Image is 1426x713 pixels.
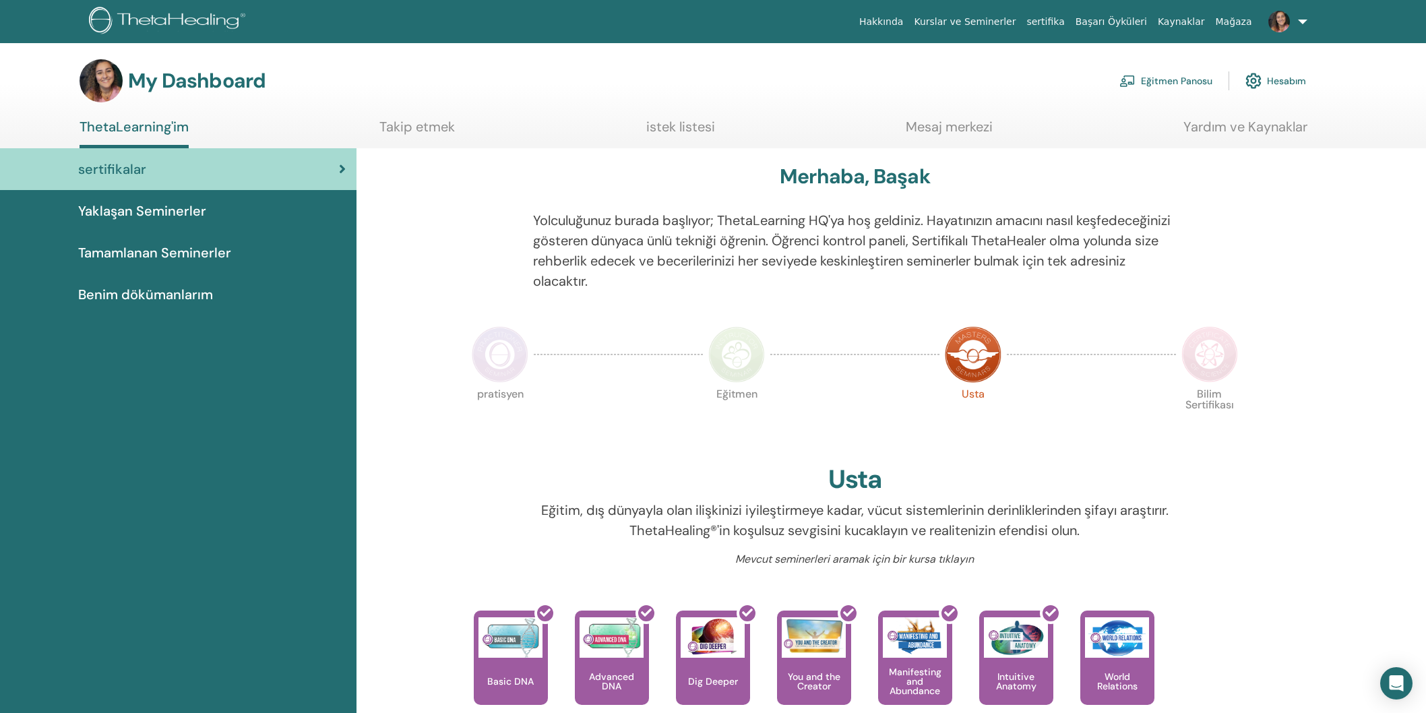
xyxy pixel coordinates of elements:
[1119,75,1136,87] img: chalkboard-teacher.svg
[78,159,146,179] span: sertifikalar
[906,119,993,145] a: Mesaj merkezi
[945,326,1001,383] img: Master
[533,210,1177,291] p: Yolculuğunuz burada başlıyor; ThetaLearning HQ'ya hoş geldiniz. Hayatınızın amacını nasıl keşfede...
[80,59,123,102] img: default.jpg
[1380,667,1413,700] div: Open Intercom Messenger
[681,617,745,658] img: Dig Deeper
[782,617,846,654] img: You and the Creator
[78,284,213,305] span: Benim dökümanlarım
[80,119,189,148] a: ThetaLearning'im
[683,677,743,686] p: Dig Deeper
[854,9,909,34] a: Hakkında
[979,672,1053,691] p: Intuitive Anatomy
[1080,672,1154,691] p: World Relations
[708,326,765,383] img: Instructor
[1245,66,1306,96] a: Hesabım
[128,69,266,93] h3: My Dashboard
[1210,9,1257,34] a: Mağaza
[1268,11,1290,32] img: default.jpg
[908,9,1021,34] a: Kurslar ve Seminerler
[883,617,947,658] img: Manifesting and Abundance
[945,389,1001,445] p: Usta
[1085,617,1149,658] img: World Relations
[478,617,542,658] img: Basic DNA
[1183,119,1307,145] a: Yardım ve Kaynaklar
[472,389,528,445] p: pratisyen
[78,243,231,263] span: Tamamlanan Seminerler
[472,326,528,383] img: Practitioner
[780,164,930,189] h3: Merhaba, Başak
[1181,389,1238,445] p: Bilim Sertifikası
[580,617,644,658] img: Advanced DNA
[1021,9,1069,34] a: sertifika
[1070,9,1152,34] a: Başarı Öyküleri
[777,672,851,691] p: You and the Creator
[878,667,952,695] p: Manifesting and Abundance
[575,672,649,691] p: Advanced DNA
[1245,69,1262,92] img: cog.svg
[708,389,765,445] p: Eğitmen
[828,464,881,495] h2: Usta
[89,7,250,37] img: logo.png
[1152,9,1210,34] a: Kaynaklar
[379,119,455,145] a: Takip etmek
[1119,66,1212,96] a: Eğitmen Panosu
[646,119,715,145] a: istek listesi
[533,500,1177,540] p: Eğitim, dış dünyayla olan ilişkinizi iyileştirmeye kadar, vücut sistemlerinin derinliklerinden şi...
[78,201,206,221] span: Yaklaşan Seminerler
[533,551,1177,567] p: Mevcut seminerleri aramak için bir kursa tıklayın
[1181,326,1238,383] img: Certificate of Science
[984,617,1048,658] img: Intuitive Anatomy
